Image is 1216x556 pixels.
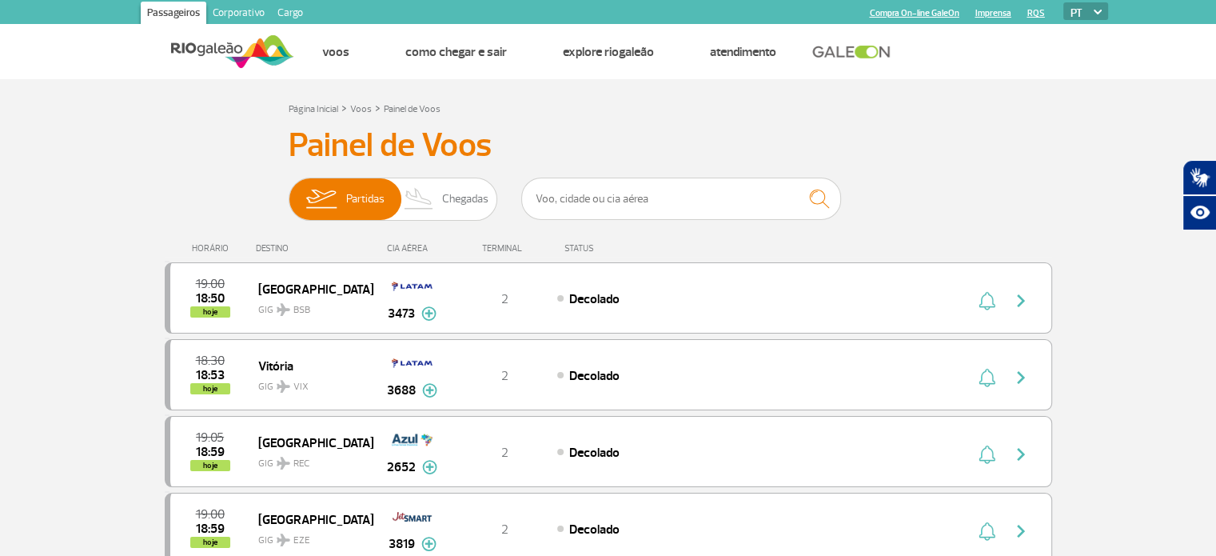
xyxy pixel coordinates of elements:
[389,534,415,554] span: 3819
[341,98,347,117] a: >
[501,445,508,461] span: 2
[387,381,416,400] span: 3688
[1182,195,1216,230] button: Abrir recursos assistivos.
[206,2,271,27] a: Corporativo
[1027,8,1045,18] a: RQS
[422,460,437,474] img: mais-info-painel-voo.svg
[975,8,1011,18] a: Imprensa
[277,534,290,546] img: destiny_airplane.svg
[422,383,437,398] img: mais-info-painel-voo.svg
[569,291,620,307] span: Decolado
[258,448,361,471] span: GIG
[521,178,841,220] input: Voo, cidade ou cia aérea
[453,243,556,254] div: TERMINAL
[421,306,437,321] img: mais-info-painel-voo.svg
[296,178,346,220] img: slider-embarque
[256,243,373,254] div: DESTINO
[1011,522,1031,541] img: seta-direita-painel-voo.svg
[501,522,508,538] span: 2
[346,178,385,220] span: Partidas
[190,383,230,394] span: hoje
[258,355,361,376] span: Vitória
[277,303,290,316] img: destiny_airplane.svg
[196,523,225,534] span: 2025-09-28 18:59:19
[979,445,995,464] img: sino-painel-voo.svg
[350,103,372,115] a: Voos
[258,294,361,318] span: GIG
[421,537,437,551] img: mais-info-painel-voo.svg
[1011,368,1031,387] img: seta-direita-painel-voo.svg
[258,278,361,299] span: [GEOGRAPHIC_DATA]
[141,2,206,27] a: Passageiros
[1011,445,1031,464] img: seta-direita-painel-voo.svg
[196,446,225,458] span: 2025-09-28 18:59:00
[556,243,687,254] div: STATUS
[289,126,928,166] h3: Painel de Voos
[569,445,620,461] span: Decolado
[293,534,310,548] span: EZE
[277,457,290,470] img: destiny_airplane.svg
[1182,160,1216,230] div: Plugin de acessibilidade da Hand Talk.
[258,371,361,394] span: GIG
[277,380,290,393] img: destiny_airplane.svg
[289,103,338,115] a: Página Inicial
[196,293,225,304] span: 2025-09-28 18:50:03
[870,8,959,18] a: Compra On-line GaleOn
[396,178,443,220] img: slider-desembarque
[196,278,225,290] span: 2025-09-28 19:00:00
[710,44,776,60] a: Atendimento
[387,458,416,477] span: 2652
[322,44,349,60] a: Voos
[375,98,381,117] a: >
[169,243,257,254] div: HORÁRIO
[293,380,309,394] span: VIX
[293,303,310,318] span: BSB
[190,306,230,318] span: hoje
[190,460,230,471] span: hoje
[190,537,230,548] span: hoje
[569,522,620,538] span: Decolado
[442,178,488,220] span: Chegadas
[1011,291,1031,310] img: seta-direita-painel-voo.svg
[979,368,995,387] img: sino-painel-voo.svg
[196,355,225,366] span: 2025-09-28 18:30:00
[196,432,224,443] span: 2025-09-28 19:05:00
[196,509,225,520] span: 2025-09-28 19:00:00
[258,509,361,530] span: [GEOGRAPHIC_DATA]
[384,103,441,115] a: Painel de Voos
[1182,160,1216,195] button: Abrir tradutor de língua de sinais.
[563,44,654,60] a: Explore RIOgaleão
[979,522,995,541] img: sino-painel-voo.svg
[388,304,415,323] span: 3473
[373,243,453,254] div: CIA AÉREA
[196,370,225,381] span: 2025-09-28 18:53:31
[569,368,620,384] span: Decolado
[501,368,508,384] span: 2
[405,44,507,60] a: Como chegar e sair
[293,457,309,471] span: REC
[501,291,508,307] span: 2
[258,432,361,453] span: [GEOGRAPHIC_DATA]
[979,291,995,310] img: sino-painel-voo.svg
[271,2,309,27] a: Cargo
[258,525,361,548] span: GIG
